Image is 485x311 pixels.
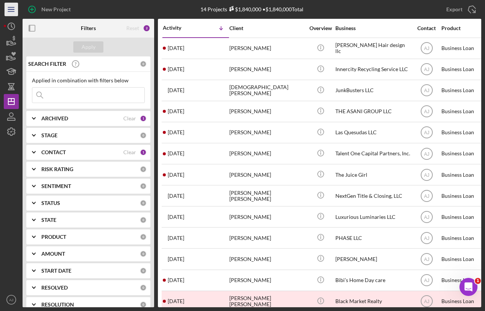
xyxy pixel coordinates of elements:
[424,109,429,114] text: AJ
[9,298,13,302] text: AJ
[424,214,429,220] text: AJ
[424,130,429,135] text: AJ
[168,87,184,93] time: 2025-08-14 19:39
[459,278,477,296] iframe: Intercom live chat
[140,284,147,291] div: 0
[163,25,196,31] div: Activity
[335,144,411,164] div: Talent One Capital Partners, Inc.
[32,77,145,83] div: Applied in combination with filters below
[41,149,66,155] b: CONTACT
[140,183,147,190] div: 0
[41,302,74,308] b: RESOLUTION
[229,102,305,121] div: [PERSON_NAME]
[335,80,411,100] div: JunkBusters LLC
[140,217,147,223] div: 0
[140,200,147,206] div: 0
[143,24,150,32] div: 2
[41,217,56,223] b: STATE
[123,115,136,121] div: Clear
[41,285,68,291] b: RESOLVED
[4,292,19,307] button: AJ
[424,46,429,51] text: AJ
[229,228,305,248] div: [PERSON_NAME]
[229,186,305,206] div: [PERSON_NAME] [PERSON_NAME]
[140,267,147,274] div: 0
[424,299,429,304] text: AJ
[335,228,411,248] div: PHASE LLC
[424,67,429,72] text: AJ
[23,2,78,17] button: New Project
[168,129,184,135] time: 2025-07-26 06:39
[227,6,261,12] div: $1,840,000
[475,278,481,284] span: 1
[168,66,184,72] time: 2025-08-16 21:29
[168,193,184,199] time: 2025-06-05 17:08
[41,268,71,274] b: START DATE
[140,149,147,156] div: 1
[412,25,441,31] div: Contact
[424,278,429,283] text: AJ
[168,277,184,283] time: 2025-02-20 21:18
[41,183,71,189] b: SENTIMENT
[140,115,147,122] div: 1
[229,80,305,100] div: [DEMOGRAPHIC_DATA][PERSON_NAME]
[424,172,429,177] text: AJ
[229,207,305,227] div: [PERSON_NAME]
[424,88,429,93] text: AJ
[41,200,60,206] b: STATUS
[41,2,71,17] div: New Project
[229,59,305,79] div: [PERSON_NAME]
[335,123,411,143] div: Las Quesudas LLC
[229,249,305,269] div: [PERSON_NAME]
[335,165,411,185] div: The Juice Girl
[424,151,429,156] text: AJ
[424,193,429,199] text: AJ
[168,298,184,304] time: 2025-01-07 05:28
[229,123,305,143] div: [PERSON_NAME]
[126,25,139,31] div: Reset
[335,207,411,227] div: Luxurious Luminaries LLC
[335,59,411,79] div: Innercity Recycling Service LLC
[200,6,303,12] div: 14 Projects • $1,840,000 Total
[335,38,411,58] div: [PERSON_NAME] Hair design llc
[168,235,184,241] time: 2025-05-07 17:27
[140,61,147,67] div: 0
[168,108,184,114] time: 2025-08-08 00:56
[123,149,136,155] div: Clear
[41,234,66,240] b: PRODUCT
[168,45,184,51] time: 2025-08-20 16:49
[168,256,184,262] time: 2025-03-05 20:01
[335,25,411,31] div: Business
[41,115,68,121] b: ARCHIVED
[229,144,305,164] div: [PERSON_NAME]
[140,250,147,257] div: 0
[73,41,103,53] button: Apply
[424,235,429,241] text: AJ
[168,150,184,156] time: 2025-07-19 00:04
[168,214,184,220] time: 2025-05-16 16:39
[424,257,429,262] text: AJ
[81,25,96,31] b: Filters
[335,186,411,206] div: NextGen Title & Closing, LLC
[446,2,462,17] div: Export
[229,270,305,290] div: [PERSON_NAME]
[140,234,147,240] div: 0
[335,270,411,290] div: Bibi’s Home Day care
[82,41,95,53] div: Apply
[335,102,411,121] div: THE ASANI GROUP LLC
[306,25,335,31] div: Overview
[229,165,305,185] div: [PERSON_NAME]
[140,166,147,173] div: 0
[140,301,147,308] div: 0
[41,166,73,172] b: RISK RATING
[140,132,147,139] div: 0
[335,249,411,269] div: [PERSON_NAME]
[229,25,305,31] div: Client
[439,2,481,17] button: Export
[41,251,65,257] b: AMOUNT
[41,132,58,138] b: STAGE
[229,38,305,58] div: [PERSON_NAME]
[168,172,184,178] time: 2025-07-08 13:27
[28,61,66,67] b: SEARCH FILTER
